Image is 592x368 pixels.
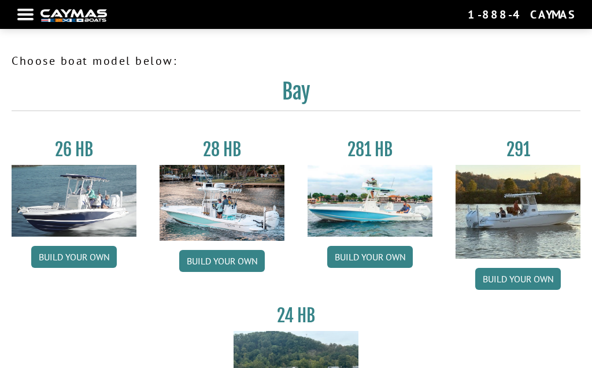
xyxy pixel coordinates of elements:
div: 1-888-4CAYMAS [468,7,575,22]
img: 28-hb-twin.jpg [308,165,432,237]
p: Choose boat model below: [12,52,580,69]
img: 291_Thumbnail.jpg [456,165,580,259]
h3: 24 HB [234,305,358,326]
a: Build your own [179,250,265,272]
h3: 291 [456,139,580,160]
a: Build your own [475,268,561,290]
a: Build your own [327,246,413,268]
h3: 26 HB [12,139,136,160]
h3: 28 HB [160,139,284,160]
img: 28_hb_thumbnail_for_caymas_connect.jpg [160,165,284,241]
img: white-logo-c9c8dbefe5ff5ceceb0f0178aa75bf4bb51f6bca0971e226c86eb53dfe498488.png [40,9,107,21]
a: Build your own [31,246,117,268]
h3: 281 HB [308,139,432,160]
img: 26_new_photo_resized.jpg [12,165,136,237]
h2: Bay [12,79,580,111]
